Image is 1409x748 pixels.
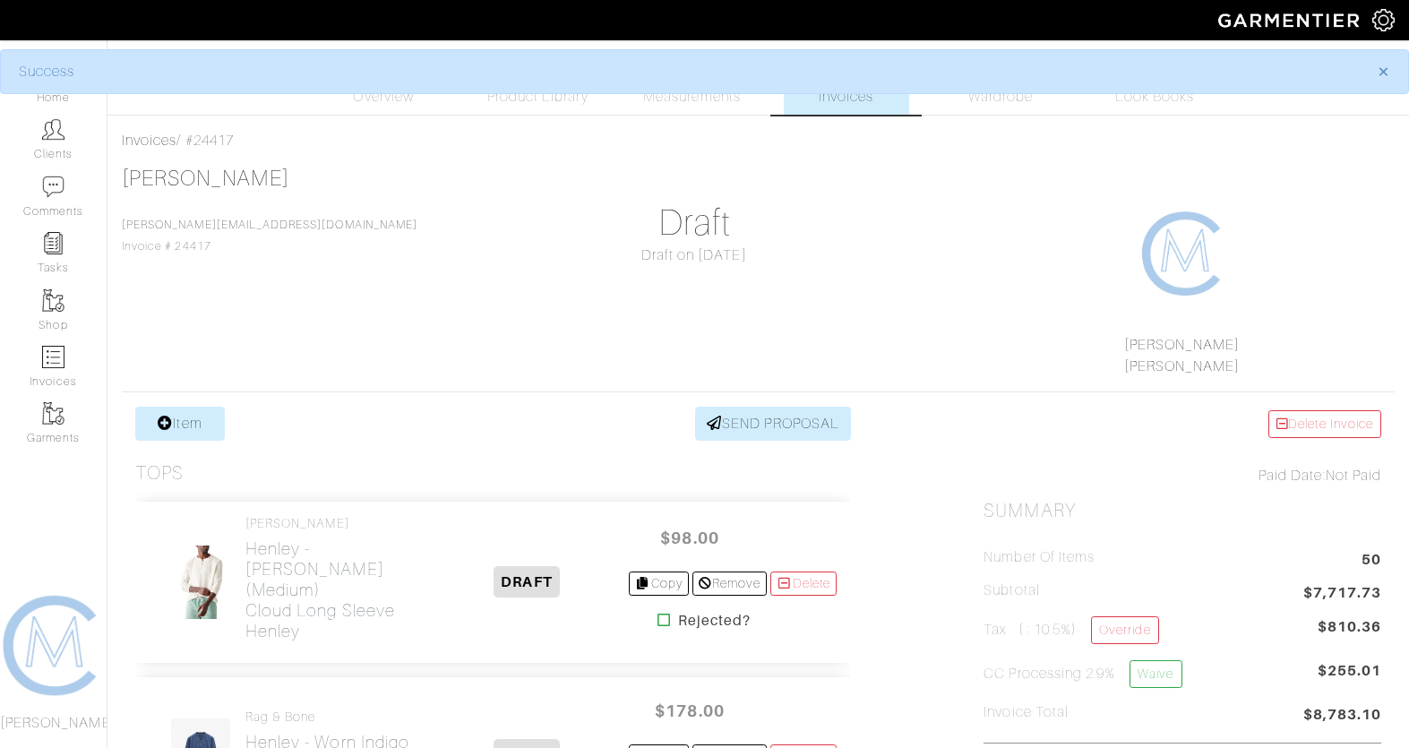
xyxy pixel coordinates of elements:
h4: [PERSON_NAME] [245,516,425,531]
img: xvQt9icYAMBu43Tb6gaCABK8 [176,545,225,620]
span: Look Books [1115,86,1195,107]
a: [PERSON_NAME] [122,167,289,190]
a: SEND PROPOSAL [695,407,851,441]
h5: Invoice Total [984,704,1069,721]
h5: Number of Items [984,549,1095,566]
a: Copy [629,572,689,596]
a: Waive [1130,660,1181,688]
span: DRAFT [494,566,559,598]
span: Invoices [819,86,873,107]
div: Draft on [DATE] [495,245,893,266]
a: Item [135,407,225,441]
img: garments-icon-b7da505a4dc4fd61783c78ac3ca0ef83fa9d6f193b1c9dc38574b1d14d53ca28.png [42,402,64,425]
h3: Tops [135,462,184,485]
strong: Rejected? [678,610,751,632]
span: Invoice # 24417 [122,219,417,253]
a: [PERSON_NAME][EMAIL_ADDRESS][DOMAIN_NAME] [122,219,417,231]
h5: CC Processing 2.9% [984,660,1181,688]
a: [PERSON_NAME] [1124,337,1241,353]
h1: Draft [495,202,893,245]
img: reminder-icon-8004d30b9f0a5d33ae49ab947aed9ed385cf756f9e5892f1edd6e32f2345188e.png [42,232,64,254]
a: Invoices [784,49,909,115]
div: Success [19,61,1351,82]
img: 1608267731955.png.png [1139,209,1229,298]
a: Invoices [122,133,176,149]
span: Wardrobe [968,86,1033,107]
img: comment-icon-a0a6a9ef722e966f86d9cbdc48e553b5cf19dbc54f86b18d962a5391bc8f6eb6.png [42,176,64,198]
img: garments-icon-b7da505a4dc4fd61783c78ac3ca0ef83fa9d6f193b1c9dc38574b1d14d53ca28.png [42,289,64,312]
a: Remove [692,572,767,596]
img: garmentier-logo-header-white-b43fb05a5012e4ada735d5af1a66efaba907eab6374d6393d1fbf88cb4ef424d.png [1209,4,1372,36]
a: [PERSON_NAME] Henley - [PERSON_NAME] (Medium)Cloud Long Sleeve Henley [245,516,425,641]
img: gear-icon-white-bd11855cb880d31180b6d7d6211b90ccbf57a29d726f0c71d8c61bd08dd39cc2.png [1372,9,1395,31]
span: $255.01 [1318,660,1381,695]
span: $8,783.10 [1303,704,1381,728]
span: Paid Date: [1259,468,1326,484]
img: clients-icon-6bae9207a08558b7cb47a8932f037763ab4055f8c8b6bfacd5dc20c3e0201464.png [42,118,64,141]
h5: Tax ( : 10.5%) [984,616,1158,644]
span: 50 [1362,549,1381,573]
a: Delete Invoice [1268,410,1381,438]
span: Measurements [643,86,741,107]
img: orders-icon-0abe47150d42831381b5fb84f609e132dff9fe21cb692f30cb5eec754e2cba89.png [42,346,64,368]
h5: Subtotal [984,582,1039,599]
h2: Henley - [PERSON_NAME] (Medium) Cloud Long Sleeve Henley [245,538,425,641]
span: Overview [353,86,413,107]
h2: Summary [984,500,1381,522]
span: $178.00 [636,692,743,730]
div: / #24417 [122,130,1395,151]
div: Not Paid [984,465,1381,486]
span: $810.36 [1318,616,1381,638]
span: × [1377,59,1390,83]
a: Delete [770,572,837,596]
a: [PERSON_NAME] [1124,358,1241,374]
a: Override [1091,616,1158,644]
span: $7,717.73 [1303,582,1381,606]
span: Product Library [487,86,589,107]
h4: Rag & Bone [245,709,425,725]
span: $98.00 [636,519,743,557]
